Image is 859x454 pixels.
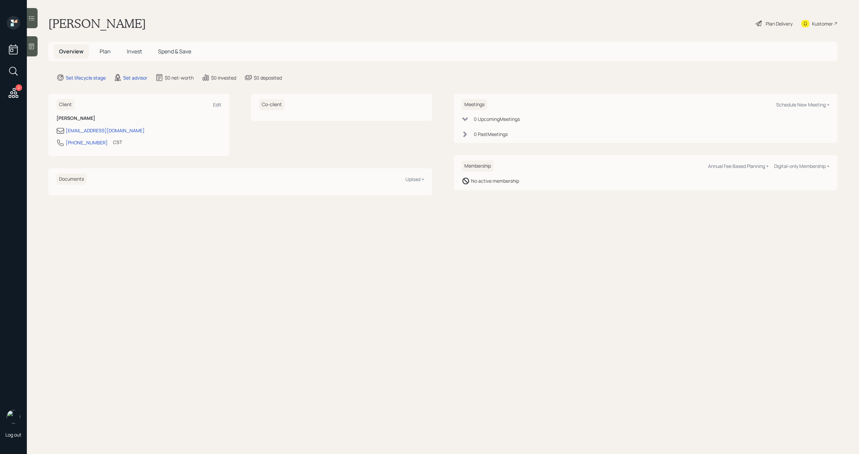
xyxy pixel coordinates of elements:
div: Set lifecycle stage [66,74,106,81]
div: $0 net-worth [165,74,194,81]
div: Log out [5,432,21,438]
div: No active membership [471,177,519,184]
h6: Membership [462,161,494,172]
span: Invest [127,48,142,55]
div: Annual Fee Based Planning + [708,163,769,169]
div: Set advisor [123,74,147,81]
div: Kustomer [812,20,833,27]
div: Schedule New Meeting + [776,101,829,108]
h6: [PERSON_NAME] [56,116,221,121]
h6: Co-client [259,99,285,110]
div: Upload + [405,176,424,182]
div: 2 [15,84,22,91]
span: Spend & Save [158,48,191,55]
div: Plan Delivery [766,20,793,27]
div: Edit [213,101,221,108]
img: michael-russo-headshot.png [7,410,20,423]
span: Plan [100,48,111,55]
div: 0 Past Meeting s [474,131,508,138]
div: [PHONE_NUMBER] [66,139,108,146]
div: $0 invested [211,74,236,81]
div: CST [113,139,122,146]
div: Digital-only Membership + [774,163,829,169]
div: 0 Upcoming Meeting s [474,116,520,123]
h1: [PERSON_NAME] [48,16,146,31]
h6: Meetings [462,99,487,110]
div: [EMAIL_ADDRESS][DOMAIN_NAME] [66,127,145,134]
span: Overview [59,48,84,55]
div: $0 deposited [254,74,282,81]
h6: Documents [56,174,87,185]
h6: Client [56,99,74,110]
